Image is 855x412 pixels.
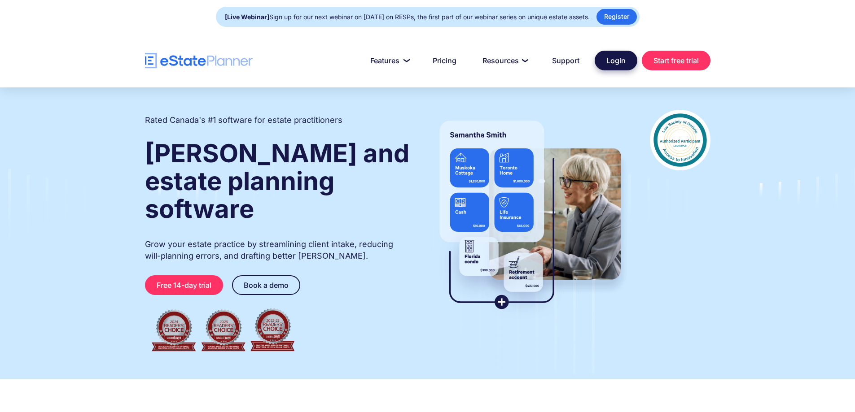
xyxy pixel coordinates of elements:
[225,11,590,23] div: Sign up for our next webinar on [DATE] on RESPs, the first part of our webinar series on unique e...
[541,52,590,69] a: Support
[232,275,300,295] a: Book a demo
[360,52,417,69] a: Features
[225,13,269,21] strong: [Live Webinar]
[596,9,637,25] a: Register
[145,114,342,126] h2: Rated Canada's #1 software for estate practitioners
[145,239,411,262] p: Grow your estate practice by streamlining client intake, reducing will-planning errors, and draft...
[145,275,223,295] a: Free 14-day trial
[595,51,637,70] a: Login
[145,53,253,69] a: home
[429,110,632,321] img: estate planner showing wills to their clients, using eState Planner, a leading estate planning so...
[422,52,467,69] a: Pricing
[472,52,537,69] a: Resources
[145,138,409,224] strong: [PERSON_NAME] and estate planning software
[642,51,710,70] a: Start free trial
